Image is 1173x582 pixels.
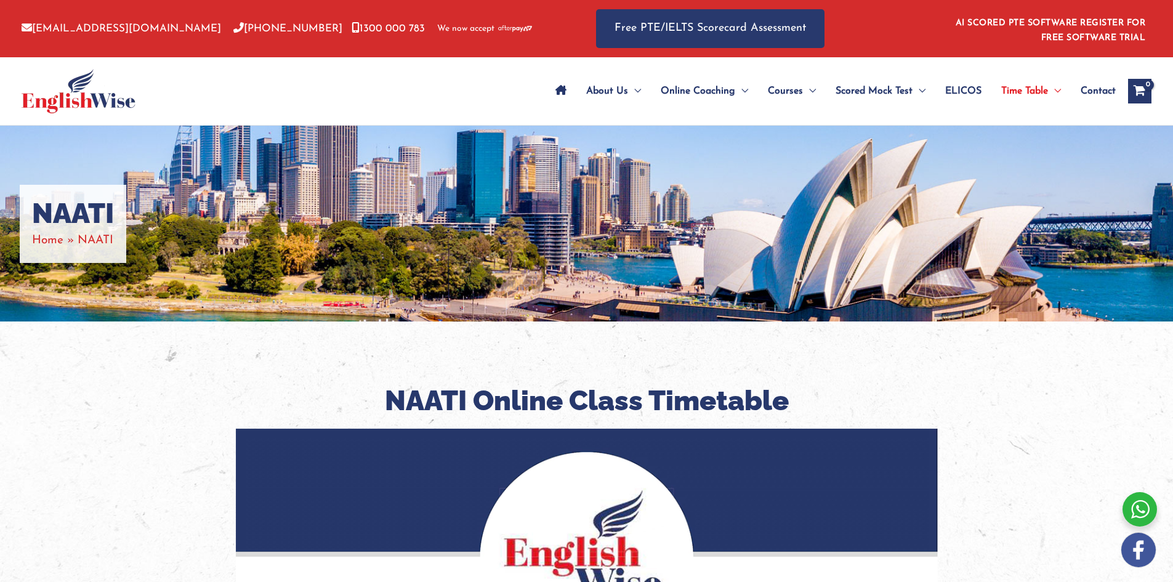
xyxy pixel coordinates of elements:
[78,235,113,246] span: NAATI
[913,70,925,113] span: Menu Toggle
[596,9,824,48] a: Free PTE/IELTS Scorecard Assessment
[437,23,494,35] span: We now accept
[991,70,1071,113] a: Time TableMenu Toggle
[935,70,991,113] a: ELICOS
[628,70,641,113] span: Menu Toggle
[661,70,735,113] span: Online Coaching
[1001,70,1048,113] span: Time Table
[651,70,758,113] a: Online CoachingMenu Toggle
[22,69,135,113] img: cropped-ew-logo
[32,235,63,246] a: Home
[826,70,935,113] a: Scored Mock TestMenu Toggle
[236,383,938,419] h2: NAATI Online Class Timetable
[803,70,816,113] span: Menu Toggle
[948,9,1151,49] aside: Header Widget 1
[498,25,532,32] img: Afterpay-Logo
[1121,533,1156,567] img: white-facebook.png
[1128,79,1151,103] a: View Shopping Cart, empty
[576,70,651,113] a: About UsMenu Toggle
[1048,70,1061,113] span: Menu Toggle
[233,23,342,34] a: [PHONE_NUMBER]
[32,197,114,230] h1: NAATI
[836,70,913,113] span: Scored Mock Test
[1071,70,1116,113] a: Contact
[352,23,425,34] a: 1300 000 783
[768,70,803,113] span: Courses
[1081,70,1116,113] span: Contact
[956,18,1146,42] a: AI SCORED PTE SOFTWARE REGISTER FOR FREE SOFTWARE TRIAL
[758,70,826,113] a: CoursesMenu Toggle
[22,23,221,34] a: [EMAIL_ADDRESS][DOMAIN_NAME]
[586,70,628,113] span: About Us
[735,70,748,113] span: Menu Toggle
[546,70,1116,113] nav: Site Navigation: Main Menu
[945,70,982,113] span: ELICOS
[32,230,114,251] nav: Breadcrumbs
